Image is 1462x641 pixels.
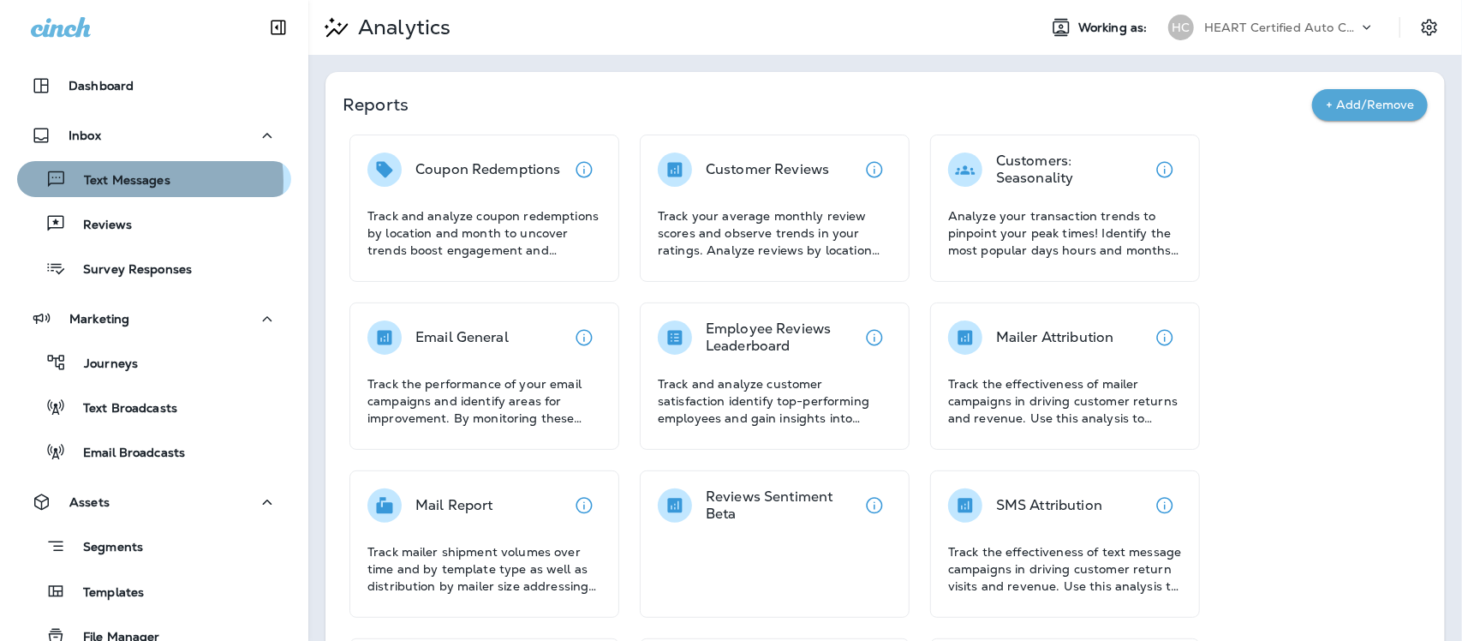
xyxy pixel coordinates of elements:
button: View details [857,320,892,355]
button: View details [1148,488,1182,523]
button: View details [567,488,601,523]
button: Segments [17,528,291,565]
p: Email Broadcasts [66,446,185,462]
p: Customer Reviews [706,161,829,178]
p: Email General [415,329,509,346]
button: Settings [1414,12,1445,43]
button: Assets [17,485,291,519]
button: View details [567,320,601,355]
button: View details [857,153,892,187]
button: Text Broadcasts [17,389,291,425]
button: Survey Responses [17,250,291,286]
p: Mailer Attribution [996,329,1114,346]
p: Marketing [69,312,129,326]
button: View details [1148,320,1182,355]
p: Analyze your transaction trends to pinpoint your peak times! Identify the most popular days hours... [948,207,1182,259]
button: View details [1148,153,1182,187]
p: Analytics [351,15,451,40]
button: Collapse Sidebar [254,10,302,45]
button: Text Messages [17,161,291,197]
button: + Add/Remove [1312,89,1428,121]
p: Text Broadcasts [66,401,177,417]
p: Segments [66,540,143,557]
p: Dashboard [69,79,134,93]
p: Track mailer shipment volumes over time and by template type as well as distribution by mailer si... [367,543,601,595]
p: Survey Responses [66,262,192,279]
p: Coupon Redemptions [415,161,561,178]
p: Journeys [67,356,138,373]
button: Templates [17,573,291,609]
button: View details [567,153,601,187]
span: Working as: [1078,21,1151,35]
p: Reviews Sentiment Beta [706,488,857,523]
p: Track the effectiveness of text message campaigns in driving customer return visits and revenue. ... [948,543,1182,595]
p: Reports [343,93,1312,117]
button: Journeys [17,344,291,380]
p: Assets [69,495,110,509]
p: Templates [66,585,144,602]
p: Inbox [69,129,101,142]
div: HC [1168,15,1194,40]
p: Text Messages [67,173,170,189]
button: Marketing [17,302,291,336]
p: Track the performance of your email campaigns and identify areas for improvement. By monitoring t... [367,375,601,427]
p: SMS Attribution [996,497,1102,514]
p: Employee Reviews Leaderboard [706,320,857,355]
p: Track and analyze coupon redemptions by location and month to uncover trends boost engagement and... [367,207,601,259]
p: Customers: Seasonality [996,153,1148,187]
p: Mail Report [415,497,493,514]
p: Track the effectiveness of mailer campaigns in driving customer returns and revenue. Use this ana... [948,375,1182,427]
button: Email Broadcasts [17,434,291,470]
p: HEART Certified Auto Care [1204,21,1358,34]
button: Inbox [17,118,291,153]
p: Track and analyze customer satisfaction identify top-performing employees and gain insights into ... [658,375,892,427]
button: View details [857,488,892,523]
button: Dashboard [17,69,291,103]
button: Reviews [17,206,291,242]
p: Reviews [66,218,132,234]
p: Track your average monthly review scores and observe trends in your ratings. Analyze reviews by l... [658,207,892,259]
